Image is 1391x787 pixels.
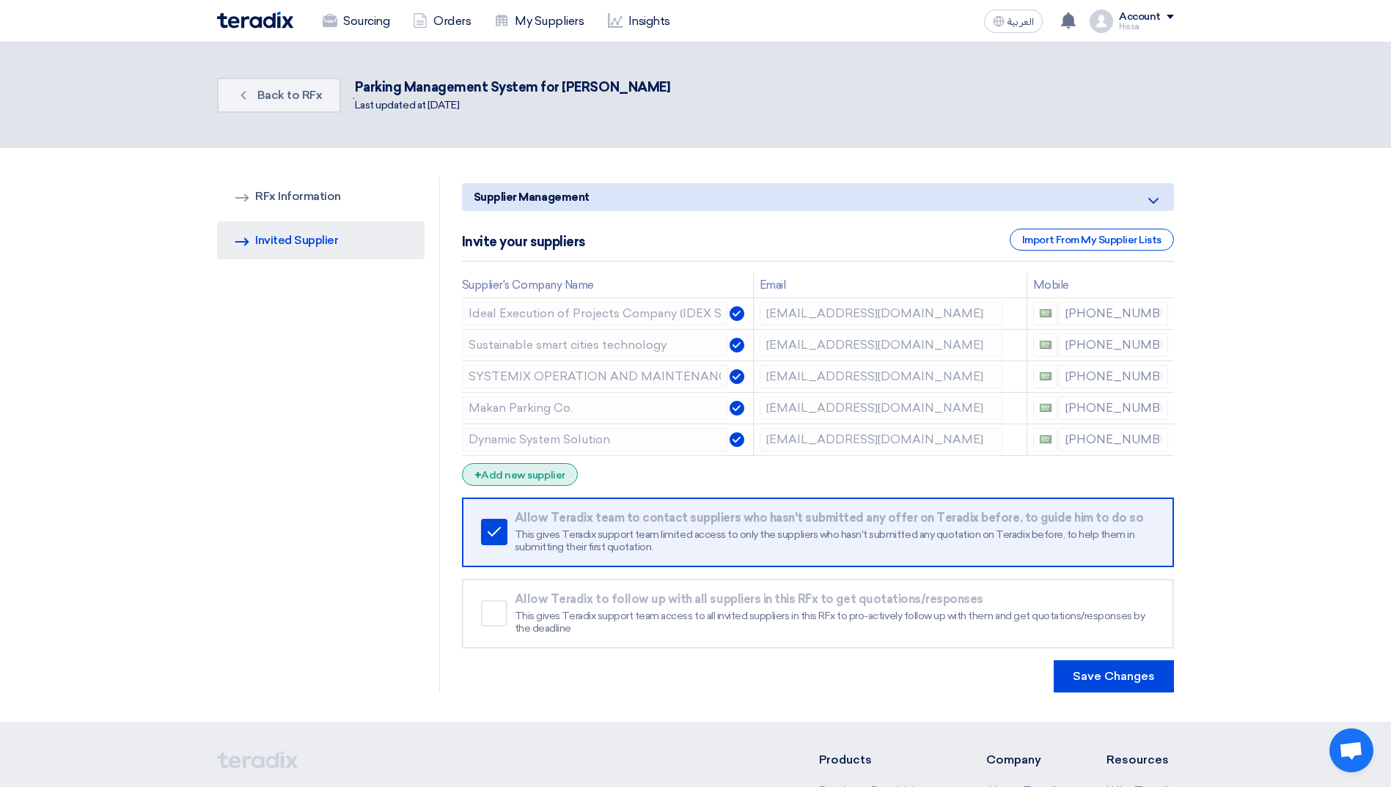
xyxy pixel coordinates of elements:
[596,5,682,37] a: Insights
[462,273,754,298] th: Supplier's Company Name
[1054,660,1174,692] button: Save Changes
[462,428,727,451] input: Supplier Name
[217,72,1174,119] div: .
[462,302,727,325] input: Supplier Name
[760,428,1003,451] input: Email
[217,177,425,215] a: RFx Information
[753,273,1027,298] th: Email
[217,221,425,259] a: Invited Supplier
[462,333,727,357] input: Supplier Name
[1119,23,1174,31] div: Hissa
[515,592,1153,607] div: Allow Teradix to follow up with all suppliers in this RFx to get quotations/responses
[311,5,401,37] a: Sourcing
[1010,229,1174,251] div: Import From My Supplier Lists
[217,12,293,29] img: Teradix logo
[462,234,585,249] h5: Invite your suppliers
[760,302,1003,325] input: Email
[462,365,727,388] input: Supplier Name
[730,306,744,321] img: Verified Account
[819,751,943,769] li: Products
[257,88,323,102] span: Back to RFx
[986,751,1062,769] li: Company
[984,10,1043,33] button: العربية
[474,468,482,482] span: +
[355,97,670,113] div: Last updated at [DATE]
[462,396,727,420] input: Supplier Name
[217,78,341,113] a: Back to RFx
[760,365,1003,388] input: Email
[1008,17,1034,27] span: العربية
[760,333,1003,357] input: Email
[760,396,1003,420] input: Email
[730,401,744,415] img: Verified Account
[1027,273,1174,298] th: Mobile
[515,528,1153,554] div: This gives Teradix support team limited access to only the suppliers who hasn't submitted any quo...
[1329,728,1373,772] div: Open chat
[355,78,670,97] div: Parking Management System for [PERSON_NAME]
[515,511,1153,525] div: Allow Teradix team to contact suppliers who hasn't submitted any offer on Teradix before, to guid...
[462,183,1174,211] h5: Supplier Management
[730,369,744,384] img: Verified Account
[401,5,482,37] a: Orders
[730,338,744,352] img: Verified Account
[1106,751,1174,769] li: Resources
[730,432,744,447] img: Verified Account
[1090,10,1113,33] img: profile_test.png
[482,5,595,37] a: My Suppliers
[515,610,1153,635] div: This gives Teradix support team access to all invited suppliers in this RFx to pro-actively follo...
[462,463,578,486] div: Add new supplier
[1119,11,1161,23] div: Account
